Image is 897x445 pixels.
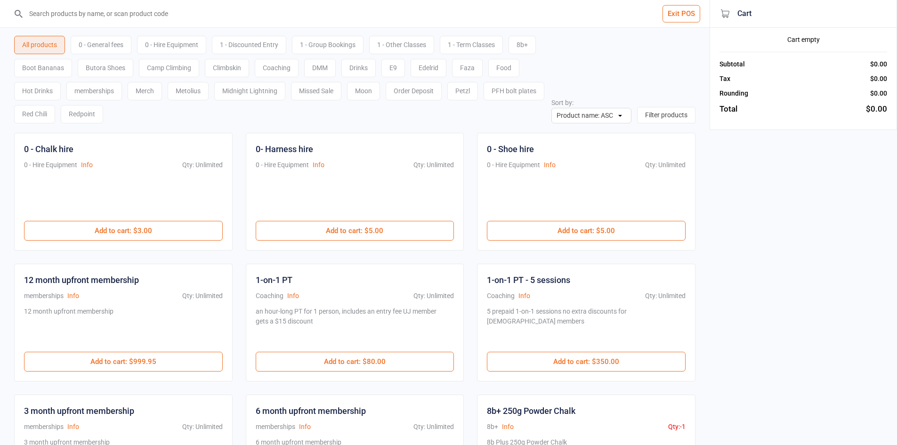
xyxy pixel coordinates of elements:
[487,405,575,417] div: 8b+ 250g Powder Chalk
[413,291,454,301] div: Qty: Unlimited
[256,405,366,417] div: 6 month upfront membership
[347,82,380,100] div: Moon
[24,160,77,170] div: 0 - Hire Equipment
[452,59,483,77] div: Faza
[313,160,324,170] button: Info
[24,274,139,286] div: 12 month upfront membership
[668,422,686,432] div: Qty: -1
[139,59,199,77] div: Camp Climbing
[719,74,730,84] div: Tax
[719,89,748,98] div: Rounding
[256,307,451,342] div: an hour-long PT for 1 person, includes an entry fee UJ member gets a $15 discount
[292,36,364,54] div: 1 - Group Bookings
[447,82,478,100] div: Petzl
[287,291,299,301] button: Info
[870,89,887,98] div: $0.00
[256,274,292,286] div: 1-on-1 PT
[413,160,454,170] div: Qty: Unlimited
[645,291,686,301] div: Qty: Unlimited
[291,82,341,100] div: Missed Sale
[24,143,73,155] div: 0 - Chalk hire
[24,221,223,241] button: Add to cart: $3.00
[182,160,223,170] div: Qty: Unlimited
[551,99,574,106] label: Sort by:
[182,291,223,301] div: Qty: Unlimited
[24,422,64,432] div: memberships
[182,422,223,432] div: Qty: Unlimited
[487,143,534,155] div: 0 - Shoe hire
[413,422,454,432] div: Qty: Unlimited
[256,352,454,372] button: Add to cart: $80.00
[304,59,336,77] div: DMM
[14,59,72,77] div: Boot Bananas
[14,82,61,100] div: Hot Drinks
[341,59,376,77] div: Drinks
[212,36,286,54] div: 1 - Discounted Entry
[24,405,134,417] div: 3 month upfront membership
[487,291,515,301] div: Coaching
[24,352,223,372] button: Add to cart: $999.95
[14,36,65,54] div: All products
[484,82,544,100] div: PFH bolt plates
[78,59,133,77] div: Butora Shoes
[487,422,498,432] div: 8b+
[518,291,530,301] button: Info
[256,291,283,301] div: Coaching
[870,74,887,84] div: $0.00
[168,82,209,100] div: Metolius
[411,59,446,77] div: Edelrid
[24,307,113,342] div: 12 month upfront membership
[719,103,737,115] div: Total
[67,422,79,432] button: Info
[866,103,887,115] div: $0.00
[299,422,311,432] button: Info
[214,82,285,100] div: Midnight Lightning
[66,82,122,100] div: memberships
[14,105,55,123] div: Red Chili
[645,160,686,170] div: Qty: Unlimited
[502,422,514,432] button: Info
[256,143,313,155] div: 0- Harness hire
[137,36,206,54] div: 0 - Hire Equipment
[256,422,295,432] div: memberships
[128,82,162,100] div: Merch
[440,36,503,54] div: 1 - Term Classes
[719,59,745,69] div: Subtotal
[487,160,540,170] div: 0 - Hire Equipment
[487,221,686,241] button: Add to cart: $5.00
[488,59,519,77] div: Food
[544,160,556,170] button: Info
[369,36,434,54] div: 1 - Other Classes
[205,59,249,77] div: Climbskin
[487,274,570,286] div: 1-on-1 PT - 5 sessions
[256,221,454,241] button: Add to cart: $5.00
[637,107,695,123] button: Filter products
[509,36,536,54] div: 8b+
[255,59,299,77] div: Coaching
[256,160,309,170] div: 0 - Hire Equipment
[381,59,405,77] div: E9
[67,291,79,301] button: Info
[870,59,887,69] div: $0.00
[61,105,103,123] div: Redpoint
[663,5,700,23] button: Exit POS
[487,307,682,342] div: 5 prepaid 1-on-1 sessions no extra discounts for [DEMOGRAPHIC_DATA] members
[719,35,887,45] div: Cart empty
[24,291,64,301] div: memberships
[71,36,131,54] div: 0 - General fees
[81,160,93,170] button: Info
[487,352,686,372] button: Add to cart: $350.00
[386,82,442,100] div: Order Deposit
